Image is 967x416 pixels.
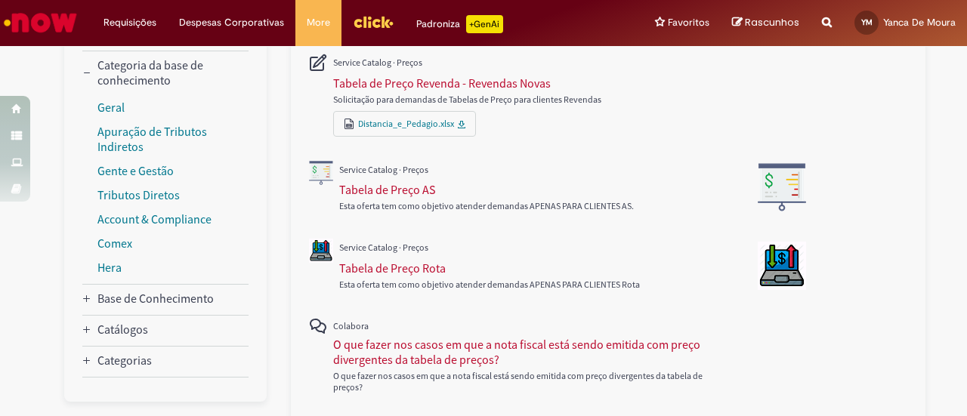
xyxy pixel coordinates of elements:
[103,15,156,30] span: Requisições
[2,8,79,38] img: ServiceNow
[353,11,394,33] img: click_logo_yellow_360x200.png
[466,15,503,33] p: +GenAi
[668,15,709,30] span: Favoritos
[732,16,799,30] a: Rascunhos
[179,15,284,30] span: Despesas Corporativas
[307,15,330,30] span: More
[745,15,799,29] span: Rascunhos
[861,17,873,27] span: YM
[416,15,503,33] div: Padroniza
[883,16,956,29] span: Yanca De Moura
